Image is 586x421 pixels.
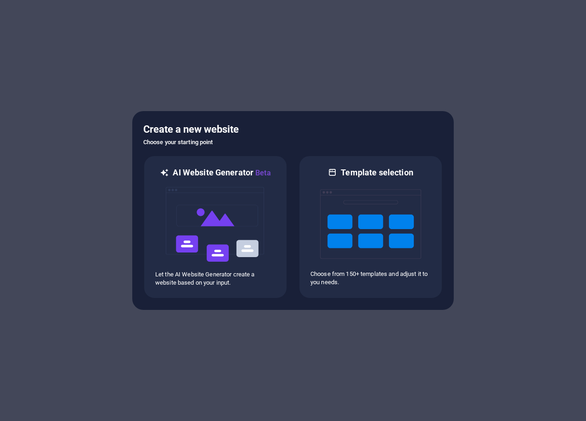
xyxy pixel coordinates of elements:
p: Let the AI Website Generator create a website based on your input. [155,270,276,287]
h5: Create a new website [143,122,443,137]
div: Template selectionChoose from 150+ templates and adjust it to you needs. [299,155,443,299]
p: Choose from 150+ templates and adjust it to you needs. [310,270,431,286]
img: ai [165,179,266,270]
h6: Template selection [341,167,413,178]
span: Beta [254,168,271,177]
h6: AI Website Generator [173,167,270,179]
div: AI Website GeneratorBetaaiLet the AI Website Generator create a website based on your input. [143,155,287,299]
h6: Choose your starting point [143,137,443,148]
